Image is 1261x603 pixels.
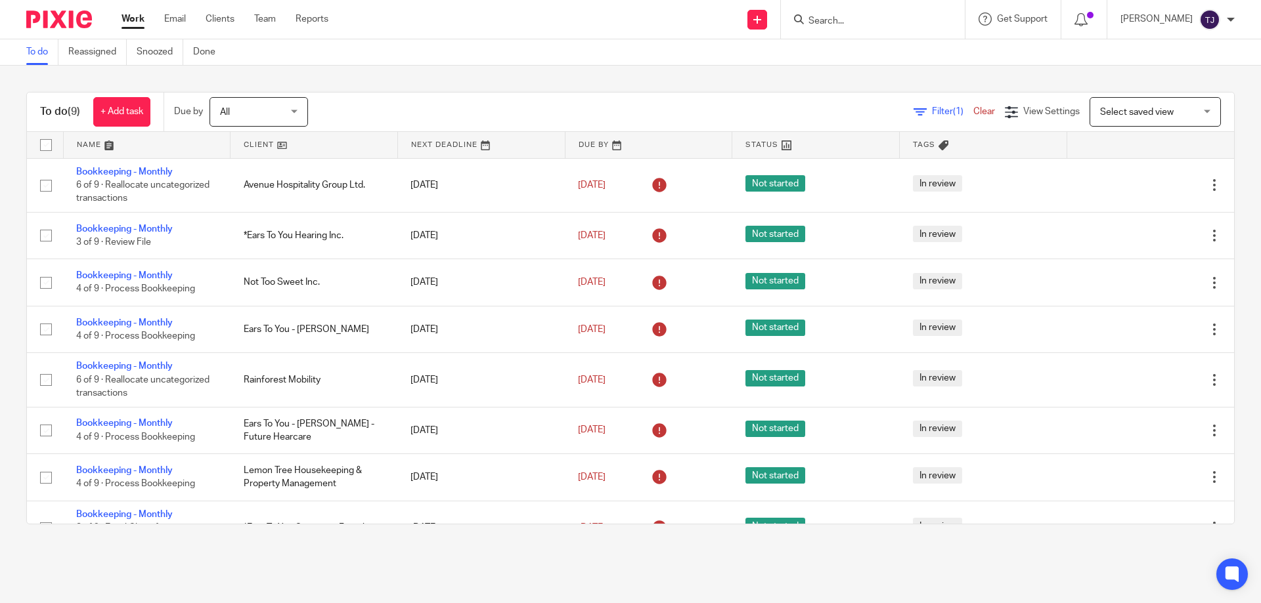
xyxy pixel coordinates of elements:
[1100,108,1174,117] span: Select saved view
[76,432,195,442] span: 4 of 9 · Process Bookkeeping
[76,224,173,234] a: Bookkeeping - Monthly
[220,108,230,117] span: All
[745,370,805,386] span: Not started
[231,212,398,259] td: *Ears To You Hearing Inc.
[1199,9,1220,30] img: svg%3E
[997,14,1048,24] span: Get Support
[93,97,150,127] a: + Add task
[578,375,606,385] span: [DATE]
[1120,12,1193,26] p: [PERSON_NAME]
[137,39,183,65] a: Snoozed
[578,231,606,240] span: [DATE]
[76,238,151,247] span: 3 of 9 · Review File
[745,421,805,437] span: Not started
[578,325,606,334] span: [DATE]
[913,175,962,192] span: In review
[913,421,962,437] span: In review
[913,467,962,484] span: In review
[76,362,173,371] a: Bookkeeping - Monthly
[913,518,962,534] span: In review
[745,518,805,534] span: Not started
[76,331,195,341] span: 4 of 9 · Process Bookkeeping
[578,472,606,482] span: [DATE]
[953,107,963,116] span: (1)
[397,501,565,554] td: [DATE]
[397,407,565,453] td: [DATE]
[1023,107,1080,116] span: View Settings
[745,226,805,242] span: Not started
[26,10,92,28] img: Pixie
[578,278,606,287] span: [DATE]
[397,158,565,212] td: [DATE]
[807,16,925,28] input: Search
[174,105,203,118] p: Due by
[76,479,195,488] span: 4 of 9 · Process Bookkeeping
[578,180,606,190] span: [DATE]
[913,320,962,336] span: In review
[40,105,80,119] h1: To do
[231,353,398,407] td: Rainforest Mobility
[164,12,186,26] a: Email
[913,273,962,289] span: In review
[231,454,398,501] td: Lemon Tree Housekeeping & Property Management
[76,510,173,519] a: Bookkeeping - Monthly
[578,523,606,532] span: [DATE]
[206,12,234,26] a: Clients
[397,259,565,306] td: [DATE]
[254,12,276,26] a: Team
[193,39,225,65] a: Done
[76,285,195,294] span: 4 of 9 · Process Bookkeeping
[231,259,398,306] td: Not Too Sweet Inc.
[68,106,80,117] span: (9)
[76,271,173,280] a: Bookkeeping - Monthly
[745,467,805,484] span: Not started
[76,167,173,177] a: Bookkeeping - Monthly
[397,353,565,407] td: [DATE]
[745,273,805,289] span: Not started
[122,12,144,26] a: Work
[397,454,565,501] td: [DATE]
[578,426,606,435] span: [DATE]
[913,141,935,148] span: Tags
[231,501,398,554] td: *Ears To You Corporate Franchise
[932,107,973,116] span: Filter
[231,407,398,453] td: Ears To You - [PERSON_NAME] - Future Hearcare
[76,180,210,203] span: 6 of 9 · Reallocate uncategorized transactions
[973,107,995,116] a: Clear
[231,158,398,212] td: Avenue Hospitality Group Ltd.
[76,419,173,428] a: Bookkeeping - Monthly
[76,318,173,327] a: Bookkeeping - Monthly
[68,39,127,65] a: Reassigned
[76,523,167,546] span: 3 of 9 · Email Client for Statements
[76,375,210,398] span: 6 of 9 · Reallocate uncategorized transactions
[26,39,58,65] a: To do
[745,175,805,192] span: Not started
[913,226,962,242] span: In review
[296,12,328,26] a: Reports
[231,306,398,352] td: Ears To You - [PERSON_NAME]
[397,212,565,259] td: [DATE]
[76,466,173,475] a: Bookkeeping - Monthly
[397,306,565,352] td: [DATE]
[745,320,805,336] span: Not started
[913,370,962,386] span: In review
